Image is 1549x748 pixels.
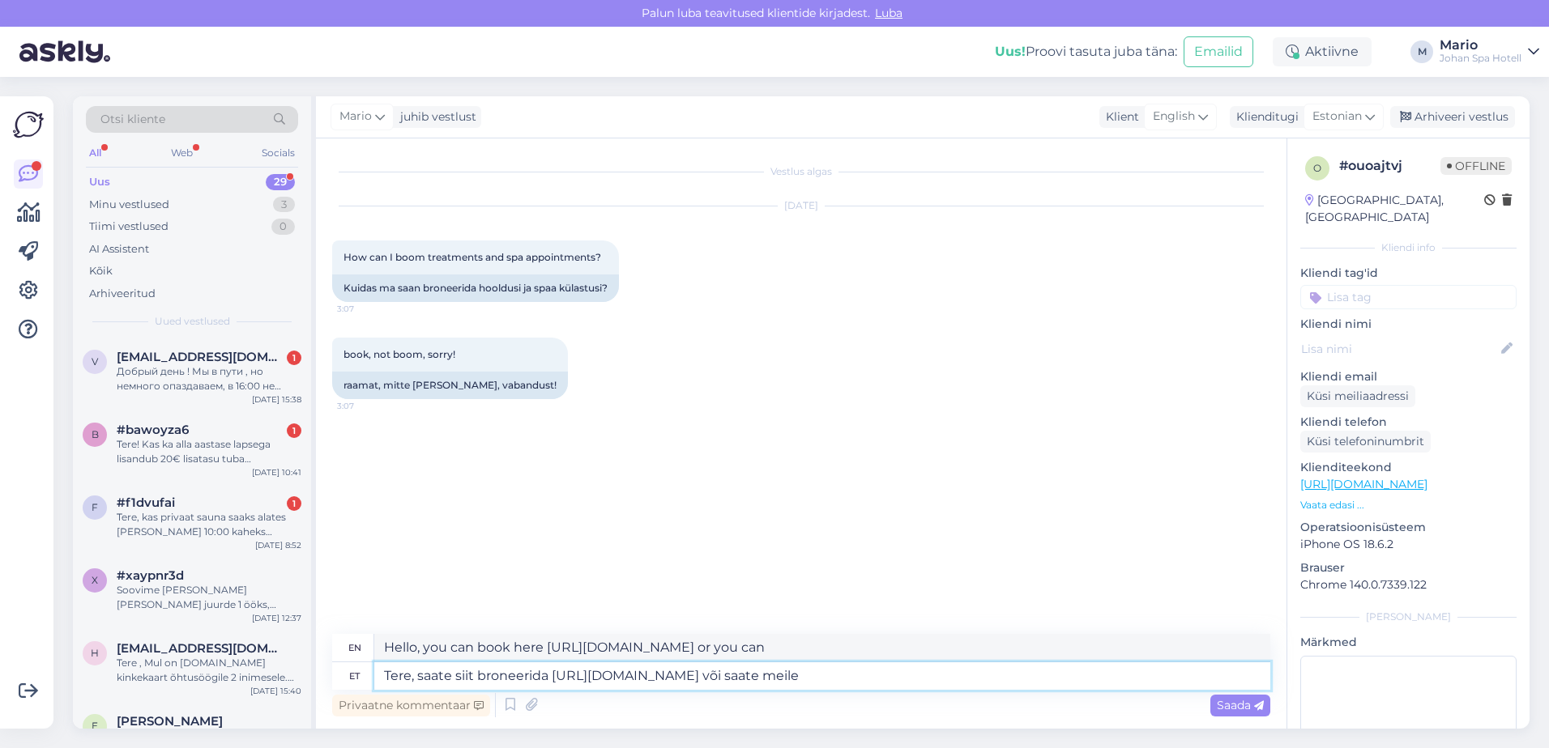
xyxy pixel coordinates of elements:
[168,142,196,164] div: Web
[117,656,301,685] div: Tere , Mul on [DOMAIN_NAME] kinkekaart õhtusöögile 2 inimesele. Kas oleks võimalik broneerida lau...
[100,111,165,128] span: Otsi kliente
[344,251,601,263] span: How can I boom treatments and spa appointments?
[332,274,619,302] div: Kuidas ma saan broneerida hooldusi ja spaa külastusi?
[266,174,295,190] div: 29
[1440,52,1521,65] div: Johan Spa Hotell
[1312,108,1362,125] span: Estonian
[344,348,455,360] span: book, not boom, sorry!
[92,720,98,732] span: E
[117,641,285,656] span: hannusanneli@gmail.com
[1301,340,1498,358] input: Lisa nimi
[89,241,149,257] div: AI Assistent
[117,583,301,612] div: Soovime [PERSON_NAME] [PERSON_NAME] juurde 1 ööks, kasutada ka spa mõnusid
[89,219,169,235] div: Tiimi vestlused
[271,219,295,235] div: 0
[1305,192,1484,226] div: [GEOGRAPHIC_DATA], [GEOGRAPHIC_DATA]
[1300,265,1517,282] p: Kliendi tag'id
[1339,156,1440,176] div: # ouoajtvj
[332,695,490,716] div: Privaatne kommentaar
[332,164,1270,179] div: Vestlus algas
[1300,536,1517,553] p: iPhone OS 18.6.2
[1410,40,1433,63] div: M
[332,198,1270,213] div: [DATE]
[1217,698,1264,712] span: Saada
[995,42,1177,62] div: Proovi tasuta juba täna:
[117,510,301,539] div: Tere, kas privaat sauna saaks alates [PERSON_NAME] 10:00 kaheks tunniks?
[117,350,285,364] span: vladocek@inbox.lv
[1440,157,1512,175] span: Offline
[1300,559,1517,576] p: Brauser
[1390,106,1515,128] div: Arhiveeri vestlus
[258,142,298,164] div: Socials
[92,574,98,586] span: x
[117,495,175,510] span: #f1dvufai
[89,197,169,213] div: Minu vestlused
[1300,634,1517,651] p: Märkmed
[250,685,301,697] div: [DATE] 15:40
[1440,39,1539,65] a: MarioJohan Spa Hotell
[1300,459,1517,476] p: Klienditeekond
[870,6,907,20] span: Luba
[89,174,110,190] div: Uus
[995,44,1026,59] b: Uus!
[332,372,568,399] div: raamat, mitte [PERSON_NAME], vabandust!
[1313,162,1321,174] span: o
[374,634,1270,661] textarea: Hello, you can book here [URL][DOMAIN_NAME] or you can
[155,314,230,329] span: Uued vestlused
[89,286,156,302] div: Arhiveeritud
[394,108,476,125] div: juhib vestlust
[287,351,301,365] div: 1
[1300,576,1517,593] p: Chrome 140.0.7339.122
[287,423,301,438] div: 1
[1300,414,1517,431] p: Kliendi telefon
[117,423,189,437] span: #bawoyza6
[1300,385,1415,407] div: Küsi meiliaadressi
[91,647,99,659] span: h
[348,634,361,661] div: en
[252,393,301,406] div: [DATE] 15:38
[1300,519,1517,536] p: Operatsioonisüsteem
[252,466,301,478] div: [DATE] 10:41
[374,662,1270,690] textarea: Tere, saate siit broneerida [URL][DOMAIN_NAME] või saate meile
[273,197,295,213] div: 3
[1099,108,1139,125] div: Klient
[117,364,301,393] div: Добрый день ! Мы в пути , но немного опаздаваем, в 16:00 не успеем. С уважением [PERSON_NAME] [PH...
[349,662,360,690] div: et
[1300,285,1517,309] input: Lisa tag
[117,437,301,466] div: Tere! Kas ka alla aastase lapsega lisandub 20€ lisatasu tuba broneerides?
[339,108,372,125] span: Mario
[287,496,301,511] div: 1
[1300,477,1427,491] a: [URL][DOMAIN_NAME]
[92,355,98,368] span: v
[117,568,184,583] span: #xaypnr3d
[117,714,223,729] span: Elis Tunder
[337,400,398,412] span: 3:07
[86,142,105,164] div: All
[92,501,98,513] span: f
[92,428,99,440] span: b
[1184,36,1253,67] button: Emailid
[252,612,301,624] div: [DATE] 12:37
[1300,316,1517,333] p: Kliendi nimi
[255,539,301,551] div: [DATE] 8:52
[337,303,398,315] span: 3:07
[1300,240,1517,255] div: Kliendi info
[1273,37,1372,66] div: Aktiivne
[1153,108,1195,125] span: English
[1440,39,1521,52] div: Mario
[89,263,113,279] div: Kõik
[1300,498,1517,512] p: Vaata edasi ...
[1230,108,1299,125] div: Klienditugi
[1300,431,1431,453] div: Küsi telefoninumbrit
[13,109,44,140] img: Askly Logo
[1300,610,1517,624] div: [PERSON_NAME]
[1300,368,1517,385] p: Kliendi email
